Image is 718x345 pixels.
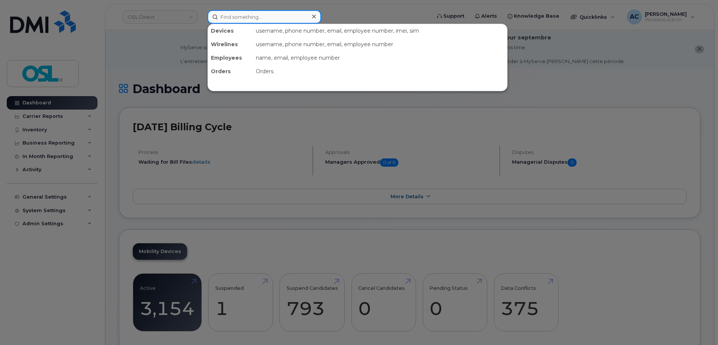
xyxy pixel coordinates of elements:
div: Wirelines [208,38,253,51]
div: Employees [208,51,253,65]
div: Orders [208,65,253,78]
div: username, phone number, email, employee number [253,38,507,51]
div: Devices [208,24,253,38]
div: Orders [253,65,507,78]
div: username, phone number, email, employee number, imei, sim [253,24,507,38]
div: name, email, employee number [253,51,507,65]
